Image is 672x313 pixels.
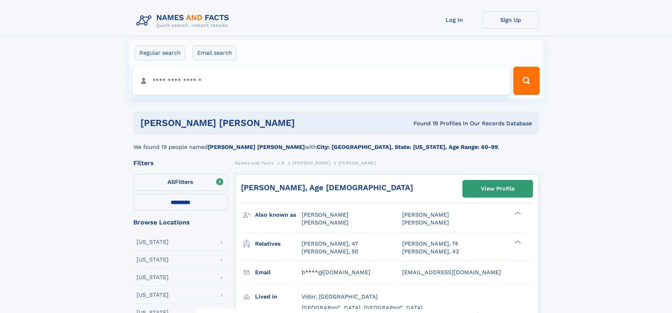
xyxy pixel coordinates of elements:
h1: [PERSON_NAME] [PERSON_NAME] [140,119,354,127]
label: Email search [193,46,237,60]
a: Names and Facts [235,158,274,167]
div: [US_STATE] [137,239,169,245]
span: [PERSON_NAME] [292,161,330,165]
div: [US_STATE] [137,275,169,280]
div: Browse Locations [133,219,228,225]
span: [PERSON_NAME] [302,219,349,226]
div: [US_STATE] [137,257,169,263]
a: [PERSON_NAME], 74 [402,240,458,248]
div: Found 19 Profiles In Our Records Database [354,120,532,127]
div: View Profile [481,181,515,197]
h3: Also known as [255,209,302,221]
span: Vidor, [GEOGRAPHIC_DATA] [302,293,378,300]
label: Regular search [135,46,185,60]
div: Filters [133,160,228,166]
div: ❯ [513,240,521,244]
input: search input [133,67,510,95]
span: [PERSON_NAME] [302,211,349,218]
b: City: [GEOGRAPHIC_DATA], State: [US_STATE], Age Range: 60-99 [317,144,498,150]
a: [PERSON_NAME], 47 [302,240,358,248]
h3: Lived in [255,291,302,303]
h3: Email [255,266,302,278]
span: [PERSON_NAME] [402,219,449,226]
b: [PERSON_NAME] [PERSON_NAME] [208,144,305,150]
a: B [281,158,285,167]
a: [PERSON_NAME] [292,158,330,167]
button: Search Button [513,67,539,95]
a: [PERSON_NAME], 50 [302,248,358,255]
a: Log In [426,11,483,29]
span: All [168,179,175,185]
a: [PERSON_NAME], Age [DEMOGRAPHIC_DATA] [241,183,413,192]
div: We found 19 people named with . [133,134,539,151]
label: Filters [133,174,228,191]
h3: Relatives [255,238,302,250]
div: ❯ [513,211,521,216]
img: Logo Names and Facts [133,11,235,30]
span: [EMAIL_ADDRESS][DOMAIN_NAME] [402,269,501,276]
a: [PERSON_NAME], 42 [402,248,459,255]
span: [PERSON_NAME] [338,161,376,165]
div: [US_STATE] [137,292,169,298]
span: B [281,161,285,165]
span: [GEOGRAPHIC_DATA], [GEOGRAPHIC_DATA] [302,305,423,311]
a: Sign Up [483,11,539,29]
a: View Profile [463,180,533,197]
span: [PERSON_NAME] [402,211,449,218]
